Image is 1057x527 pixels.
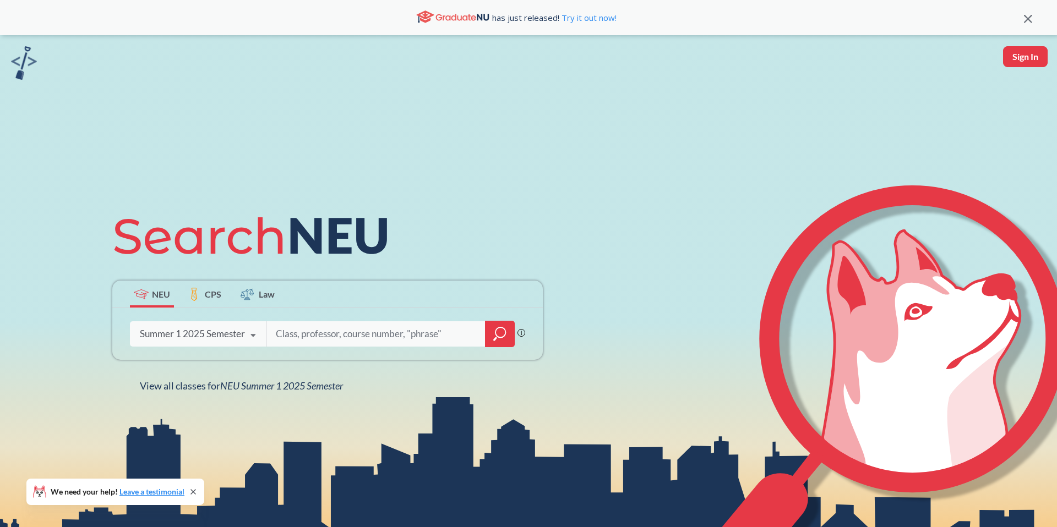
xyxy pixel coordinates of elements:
span: View all classes for [140,380,343,392]
div: magnifying glass [485,321,515,347]
span: NEU [152,288,170,300]
a: Leave a testimonial [119,487,184,496]
span: We need your help! [51,488,184,496]
span: NEU Summer 1 2025 Semester [220,380,343,392]
a: Try it out now! [559,12,617,23]
a: sandbox logo [11,46,37,83]
svg: magnifying glass [493,326,506,342]
span: CPS [205,288,221,300]
div: Summer 1 2025 Semester [140,328,245,340]
button: Sign In [1003,46,1048,67]
span: Law [259,288,275,300]
span: has just released! [492,12,617,24]
input: Class, professor, course number, "phrase" [275,322,477,345]
img: sandbox logo [11,46,37,80]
